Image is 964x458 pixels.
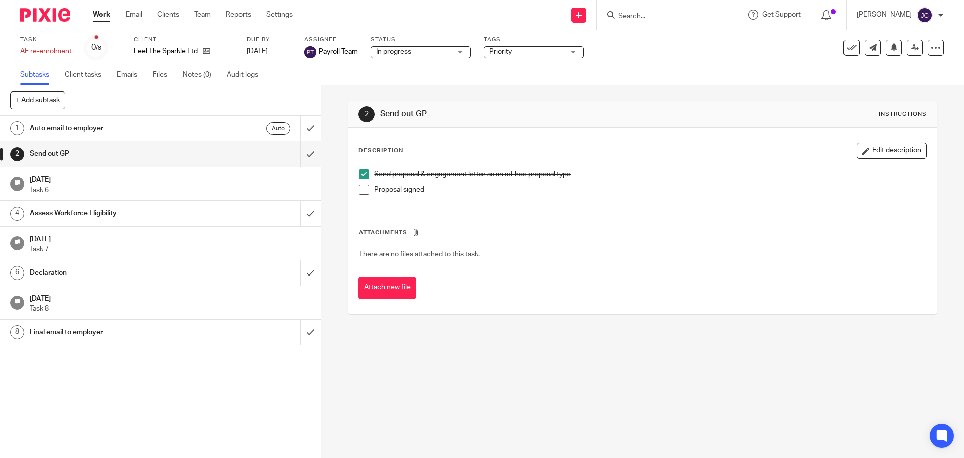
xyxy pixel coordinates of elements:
[30,304,311,314] p: Task 8
[376,48,411,55] span: In progress
[484,36,584,44] label: Tags
[117,65,145,85] a: Emails
[226,10,251,20] a: Reports
[374,185,926,195] p: Proposal signed
[30,265,203,281] h1: Declaration
[30,325,203,340] h1: Final email to employer
[227,65,266,85] a: Audit logs
[96,45,101,51] small: /8
[359,230,407,235] span: Attachments
[153,65,175,85] a: Files
[374,169,926,179] p: Send proposal & engagement letter as an ad-hoc proposal type
[30,232,311,244] h1: [DATE]
[359,251,480,258] span: There are no files attached to this task.
[30,146,203,161] h1: Send out GP
[762,11,801,18] span: Get Support
[879,110,927,118] div: Instructions
[93,10,110,20] a: Work
[380,109,664,119] h1: Send out GP
[20,36,72,44] label: Task
[304,36,358,44] label: Assignee
[857,143,927,159] button: Edit description
[10,121,24,135] div: 1
[371,36,471,44] label: Status
[266,122,290,135] div: Auto
[126,10,142,20] a: Email
[10,91,65,109] button: + Add subtask
[20,65,57,85] a: Subtasks
[10,207,24,221] div: 4
[134,46,198,56] p: Feel The Sparkle Ltd
[30,185,311,195] p: Task 6
[91,42,101,53] div: 0
[183,65,219,85] a: Notes (0)
[857,10,912,20] p: [PERSON_NAME]
[917,7,933,23] img: svg%3E
[358,106,375,122] div: 2
[65,65,109,85] a: Client tasks
[10,266,24,280] div: 6
[20,8,70,22] img: Pixie
[20,46,72,56] div: AE re-enrolment
[319,47,358,57] span: Payroll Team
[157,10,179,20] a: Clients
[489,48,512,55] span: Priority
[10,147,24,161] div: 2
[358,147,403,155] p: Description
[30,206,203,221] h1: Assess Workforce Eligibility
[134,36,234,44] label: Client
[617,12,707,21] input: Search
[30,121,203,136] h1: Auto email to employer
[304,46,316,58] img: svg%3E
[30,291,311,304] h1: [DATE]
[10,325,24,339] div: 8
[247,48,268,55] span: [DATE]
[247,36,292,44] label: Due by
[266,10,293,20] a: Settings
[358,277,416,299] button: Attach new file
[194,10,211,20] a: Team
[30,244,311,254] p: Task 7
[30,172,311,185] h1: [DATE]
